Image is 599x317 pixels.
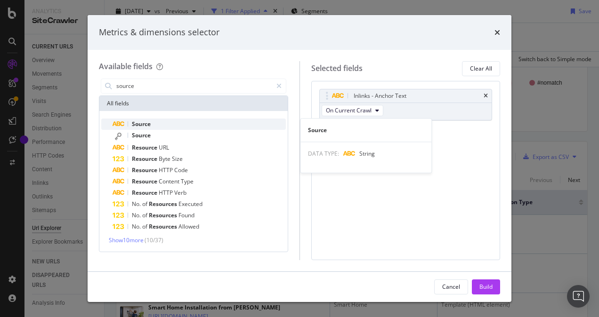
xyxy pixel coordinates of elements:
button: Build [472,279,500,294]
div: Open Intercom Messenger [567,285,590,308]
div: Cancel [442,283,460,291]
span: Source [132,120,151,128]
span: No. [132,211,142,219]
input: Search by field name [115,79,272,93]
div: All fields [99,96,288,111]
div: times [484,93,488,99]
span: Byte [159,155,172,163]
span: Type [181,177,194,185]
span: Resources [149,211,178,219]
span: String [359,150,375,158]
button: On Current Crawl [322,105,383,116]
span: Resource [132,155,159,163]
span: Resource [132,189,159,197]
span: Resources [149,222,178,230]
span: HTTP [159,166,174,174]
div: Source [300,126,431,134]
span: of [142,222,149,230]
span: Show 10 more [109,236,144,244]
div: Metrics & dimensions selector [99,26,219,39]
span: No. [132,222,142,230]
div: Selected fields [311,63,363,74]
button: Cancel [434,279,468,294]
span: On Current Crawl [326,106,372,114]
div: times [494,26,500,39]
button: Clear All [462,61,500,76]
div: Available fields [99,61,153,71]
span: Resources [149,200,178,208]
div: Clear All [470,64,492,72]
div: Inlinks - Anchor Text [354,91,406,101]
div: Inlinks - Anchor TexttimesOn Current Crawl [319,89,493,120]
span: of [142,200,149,208]
span: Resource [132,143,159,151]
span: Source [132,131,151,139]
span: ( 10 / 37 ) [145,236,163,244]
div: modal [88,15,511,302]
span: No. [132,200,142,208]
span: DATA TYPE: [308,150,339,158]
span: URL [159,143,169,151]
div: Build [479,283,493,291]
span: Resource [132,177,159,185]
span: Content [159,177,181,185]
span: of [142,211,149,219]
span: Code [174,166,188,174]
span: Allowed [178,222,199,230]
span: Found [178,211,194,219]
span: HTTP [159,189,174,197]
span: Verb [174,189,186,197]
span: Resource [132,166,159,174]
span: Executed [178,200,202,208]
span: Size [172,155,183,163]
